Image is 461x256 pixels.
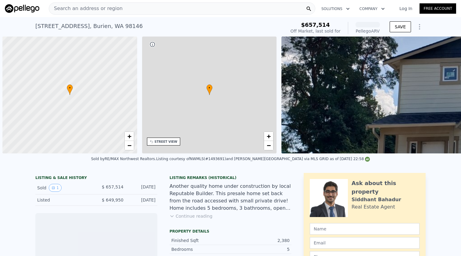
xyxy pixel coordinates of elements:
button: Show Options [413,21,426,33]
img: NWMLS Logo [365,157,370,162]
button: View historical data [49,184,62,192]
button: Continue reading [170,213,213,219]
input: Name [310,223,420,235]
span: • [67,85,73,91]
span: + [267,132,271,140]
div: [STREET_ADDRESS] , Burien , WA 98146 [35,22,143,30]
div: STREET VIEW [155,139,177,144]
div: [DATE] [128,184,155,192]
div: 2,380 [230,237,290,244]
img: Pellego [5,4,39,13]
div: [DATE] [128,197,155,203]
span: − [267,142,271,149]
span: $ 649,950 [102,198,123,202]
button: Company [355,3,390,14]
div: Sold [37,184,91,192]
div: Off Market, last sold for [291,28,341,34]
span: + [127,132,131,140]
button: Solutions [316,3,355,14]
div: Listing courtesy of NWMLS (#1493691) and [PERSON_NAME][GEOGRAPHIC_DATA] via MLS GRID as of [DATE]... [156,157,370,161]
div: Pellego ARV [356,28,380,34]
div: Sold by RE/MAX Northwest Realtors . [91,157,156,161]
div: Siddhant Bahadur [352,196,401,203]
span: $ 657,514 [102,184,123,189]
a: Log In [392,5,420,12]
div: Ask about this property [352,179,420,196]
a: Zoom out [125,141,134,150]
div: Listing Remarks (Historical) [170,175,291,180]
span: • [206,85,213,91]
span: Search an address or region [49,5,123,12]
a: Zoom in [125,132,134,141]
div: Finished Sqft [171,237,230,244]
input: Email [310,237,420,249]
span: $657,514 [301,22,330,28]
a: Zoom in [264,132,273,141]
button: SAVE [390,21,411,32]
a: Zoom out [264,141,273,150]
div: Bedrooms [171,246,230,252]
div: Real Estate Agent [352,203,395,211]
div: Property details [170,229,291,234]
div: • [67,84,73,95]
div: • [206,84,213,95]
div: 5 [230,246,290,252]
div: Listed [37,197,91,203]
a: Free Account [420,3,456,14]
div: LISTING & SALE HISTORY [35,175,157,181]
div: Another quality home under construction by local Reputable Builder. This presale home set back fr... [170,183,291,212]
span: − [127,142,131,149]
